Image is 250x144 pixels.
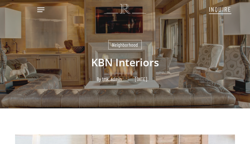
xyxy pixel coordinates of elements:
a: Navigation Menu [37,7,44,13]
a: INQUIRE [209,2,231,16]
h1: KBN Interiors [15,50,235,75]
span: INQUIRE [209,5,231,13]
span: [DATE] [128,77,154,81]
a: fmk_admin [102,76,122,82]
a: Neighborhood [108,40,142,50]
span: By [97,77,101,81]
